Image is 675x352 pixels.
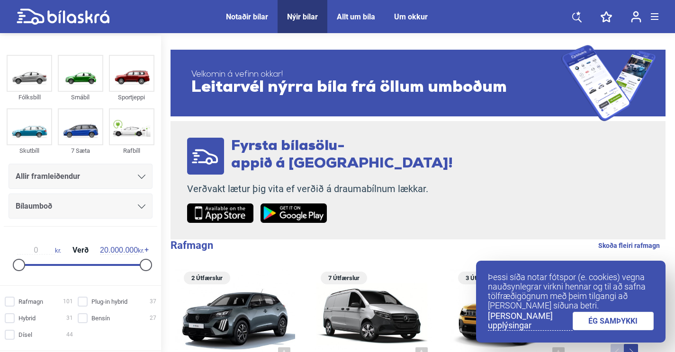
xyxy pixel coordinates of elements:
[7,92,52,103] div: Fólksbíll
[631,11,641,23] img: user-login.svg
[226,12,268,21] a: Notaðir bílar
[66,330,73,340] span: 44
[7,145,52,156] div: Skutbíll
[394,12,428,21] a: Um okkur
[16,170,80,183] span: Allir framleiðendur
[191,79,561,97] span: Leitarvél nýrra bíla frá öllum umboðum
[109,145,154,156] div: Rafbíll
[63,297,73,307] span: 101
[598,239,660,252] a: Skoða fleiri rafmagn
[150,297,156,307] span: 37
[150,313,156,323] span: 27
[91,313,110,323] span: Bensín
[488,273,654,310] p: Þessi síða notar fótspor (e. cookies) vegna nauðsynlegrar virkni hennar og til að safna tölfræðig...
[18,313,36,323] span: Hybrid
[58,145,103,156] div: 7 Sæta
[191,70,561,79] span: Velkomin á vefinn okkar!
[58,92,103,103] div: Smábíl
[66,313,73,323] span: 31
[91,297,127,307] span: Plug-in hybrid
[189,272,225,284] span: 2 Útfærslur
[187,183,453,195] p: Verðvakt lætur þig vita ef verðið á draumabílnum lækkar.
[17,246,61,255] span: kr.
[100,246,144,255] span: kr.
[337,12,375,21] a: Allt um bíla
[18,330,32,340] span: Dísel
[463,272,500,284] span: 3 Útfærslur
[18,297,43,307] span: Rafmagn
[109,92,154,103] div: Sportjeppi
[488,311,573,331] a: [PERSON_NAME] upplýsingar
[231,139,453,171] span: Fyrsta bílasölu- appið á [GEOGRAPHIC_DATA]!
[171,239,213,251] b: Rafmagn
[287,12,318,21] a: Nýir bílar
[16,200,52,213] span: Bílaumboð
[171,45,666,121] a: Velkomin á vefinn okkar!Leitarvél nýrra bíla frá öllum umboðum
[325,272,362,284] span: 7 Útfærslur
[70,246,91,254] span: Verð
[573,312,654,330] a: ÉG SAMÞYKKI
